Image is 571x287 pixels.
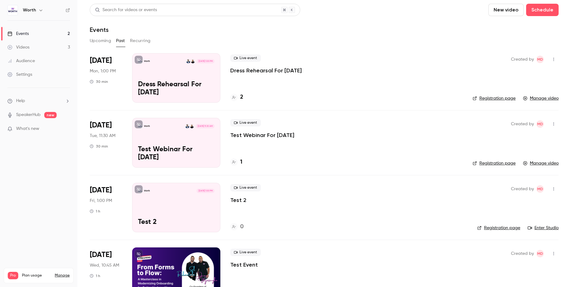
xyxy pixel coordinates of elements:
[138,218,214,226] p: Test 2
[511,250,534,257] span: Created by
[537,120,543,128] span: MD
[132,53,220,103] a: Dress Rehearsal For Sept. 23 2025WorthDevon WijesingheSal Rehmetullah[DATE] 1:00 PMDress Rehearsa...
[191,59,195,63] img: Devon Wijesinghe
[528,225,559,231] a: Enter Studio
[138,146,214,162] p: Test Webinar For [DATE]
[7,58,35,64] div: Audience
[196,124,214,128] span: [DATE] 11:30 AM
[90,262,119,268] span: Wed, 10:45 AM
[44,112,57,118] span: new
[90,56,112,66] span: [DATE]
[90,183,122,232] div: Sep 12 Fri, 1:00 PM (America/New York)
[90,53,122,103] div: Sep 22 Mon, 1:00 PM (America/New York)
[90,209,100,214] div: 1 h
[230,93,243,101] a: 2
[230,249,261,256] span: Live event
[536,185,544,193] span: Marilena De Niear
[230,196,246,204] a: Test 2
[511,56,534,63] span: Created by
[90,120,112,130] span: [DATE]
[230,158,242,166] a: 1
[240,93,243,101] h4: 2
[55,273,70,278] a: Manage
[473,95,516,101] a: Registration page
[511,185,534,193] span: Created by
[8,5,18,15] img: Worth
[7,71,32,78] div: Settings
[90,185,112,195] span: [DATE]
[523,160,559,166] a: Manage video
[526,4,559,16] button: Schedule
[16,112,41,118] a: SpeakerHub
[230,131,294,139] a: Test Webinar For [DATE]
[90,144,108,149] div: 30 min
[95,7,157,13] div: Search for videos or events
[16,98,25,104] span: Help
[8,272,18,279] span: Pro
[23,7,36,13] h6: Worth
[16,126,39,132] span: What's new
[477,225,520,231] a: Registration page
[22,273,51,278] span: Plan usage
[90,133,115,139] span: Tue, 11:30 AM
[240,223,244,231] h4: 0
[536,56,544,63] span: Marilena De Niear
[130,36,151,46] button: Recurring
[7,31,29,37] div: Events
[144,60,150,63] p: Worth
[116,36,125,46] button: Past
[523,95,559,101] a: Manage video
[185,124,189,128] img: Sal Rehmetullah
[90,198,112,204] span: Fri, 1:00 PM
[144,189,150,192] p: Worth
[511,120,534,128] span: Created by
[90,118,122,167] div: Sep 16 Tue, 11:30 AM (America/New York)
[90,250,112,260] span: [DATE]
[197,59,214,63] span: [DATE] 1:00 PM
[488,4,524,16] button: New video
[230,184,261,191] span: Live event
[186,59,190,63] img: Sal Rehmetullah
[473,160,516,166] a: Registration page
[230,223,244,231] a: 0
[90,26,109,33] h1: Events
[230,54,261,62] span: Live event
[230,261,258,268] a: Test Event
[90,68,116,74] span: Mon, 1:00 PM
[90,273,100,278] div: 1 h
[537,56,543,63] span: MD
[144,125,150,128] p: Worth
[132,118,220,167] a: Test Webinar For Sept. 23WorthDevon WijesingheSal Rehmetullah[DATE] 11:30 AMTest Webinar For [DATE]
[197,189,214,193] span: [DATE] 1:00 PM
[537,185,543,193] span: MD
[190,124,194,128] img: Devon Wijesinghe
[7,44,29,50] div: Videos
[90,79,108,84] div: 30 min
[536,250,544,257] span: Marilena De Niear
[536,120,544,128] span: Marilena De Niear
[230,67,302,74] a: Dress Rehearsal For [DATE]
[230,119,261,126] span: Live event
[7,98,70,104] li: help-dropdown-opener
[132,183,220,232] a: Test 2Worth[DATE] 1:00 PMTest 2
[138,81,214,97] p: Dress Rehearsal For [DATE]
[537,250,543,257] span: MD
[240,158,242,166] h4: 1
[90,36,111,46] button: Upcoming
